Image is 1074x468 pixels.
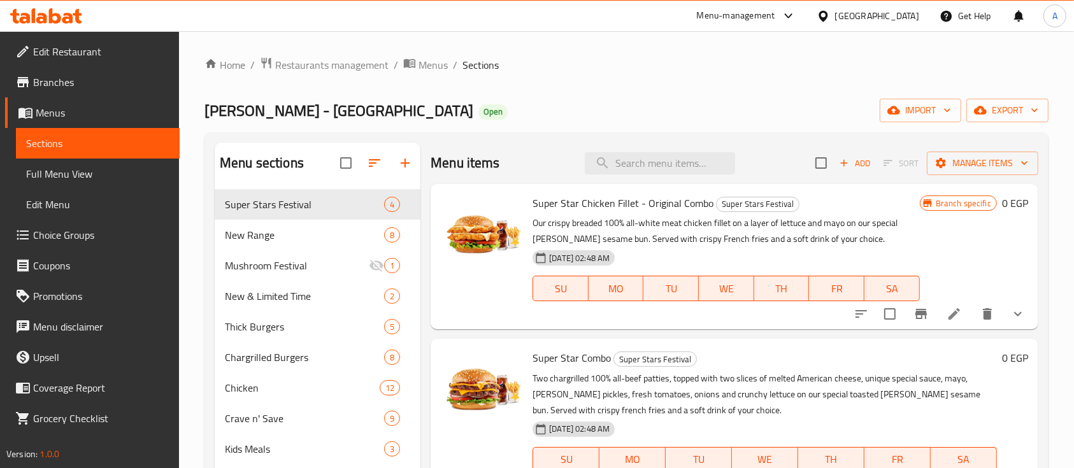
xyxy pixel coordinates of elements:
[225,319,384,334] span: Thick Burgers
[36,105,169,120] span: Menus
[26,197,169,212] span: Edit Menu
[225,227,384,243] span: New Range
[972,299,1003,329] button: delete
[260,57,389,73] a: Restaurants management
[33,74,169,90] span: Branches
[880,99,961,122] button: import
[33,350,169,365] span: Upsell
[643,276,699,301] button: TU
[384,350,400,365] div: items
[385,351,399,364] span: 8
[215,281,420,311] div: New & Limited Time2
[225,350,384,365] span: Chargrilled Burgers
[275,57,389,73] span: Restaurants management
[835,9,919,23] div: [GEOGRAPHIC_DATA]
[384,441,400,457] div: items
[614,352,696,367] span: Super Stars Festival
[533,371,997,418] p: Two chargrilled 100% all-beef patties, topped with two slices of melted American cheese, unique s...
[215,342,420,372] div: Chargrilled Burgers8
[403,57,448,73] a: Menus
[26,136,169,151] span: Sections
[533,215,919,247] p: Our crispy breaded 100% all-white meat chicken fillet on a layer of lettuce and mayo on our speci...
[1052,9,1057,23] span: A
[204,57,1049,73] nav: breadcrumb
[453,57,457,73] li: /
[5,372,180,403] a: Coverage Report
[927,152,1038,175] button: Manage items
[759,280,805,298] span: TH
[380,380,400,395] div: items
[931,197,996,209] span: Branch specific
[225,288,384,304] div: New & Limited Time
[544,252,615,264] span: [DATE] 02:48 AM
[846,299,877,329] button: sort-choices
[385,199,399,211] span: 4
[947,306,962,322] a: Edit menu item
[385,321,399,333] span: 5
[384,197,400,212] div: items
[478,106,508,117] span: Open
[838,156,872,171] span: Add
[834,153,875,173] span: Add item
[16,128,180,159] a: Sections
[5,342,180,372] a: Upsell
[704,280,749,298] span: WE
[594,280,639,298] span: MO
[359,148,390,178] span: Sort sections
[5,220,180,250] a: Choice Groups
[225,411,384,426] span: Crave n' Save
[890,103,951,118] span: import
[864,276,920,301] button: SA
[585,152,735,174] input: search
[33,227,169,243] span: Choice Groups
[441,194,522,276] img: Super Star Chicken Fillet - Original Combo
[648,280,694,298] span: TU
[225,441,384,457] span: Kids Meals
[215,434,420,464] div: Kids Meals3
[5,281,180,311] a: Promotions
[538,280,584,298] span: SU
[478,104,508,120] div: Open
[937,155,1028,171] span: Manage items
[390,148,420,178] button: Add section
[613,351,697,367] div: Super Stars Festival
[215,189,420,220] div: Super Stars Festival4
[697,8,775,24] div: Menu-management
[215,372,420,403] div: Chicken12
[717,197,799,211] span: Super Stars Festival
[385,413,399,425] span: 9
[419,57,448,73] span: Menus
[215,403,420,434] div: Crave n' Save9
[33,288,169,304] span: Promotions
[384,288,400,304] div: items
[533,194,713,213] span: Super Star Chicken Fillet - Original Combo
[699,276,754,301] button: WE
[5,67,180,97] a: Branches
[385,290,399,302] span: 2
[875,153,927,173] span: Select section first
[225,380,380,395] span: Chicken
[384,227,400,243] div: items
[814,280,859,298] span: FR
[220,153,304,173] h2: Menu sections
[385,260,399,272] span: 1
[1010,306,1026,322] svg: Show Choices
[33,411,169,426] span: Grocery Checklist
[877,301,903,327] span: Select to update
[225,258,369,273] span: Mushroom Festival
[5,311,180,342] a: Menu disclaimer
[215,220,420,250] div: New Range8
[204,57,245,73] a: Home
[16,159,180,189] a: Full Menu View
[6,446,38,462] span: Version:
[1003,299,1033,329] button: show more
[5,36,180,67] a: Edit Restaurant
[589,276,644,301] button: MO
[369,258,384,273] svg: Inactive section
[26,166,169,181] span: Full Menu View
